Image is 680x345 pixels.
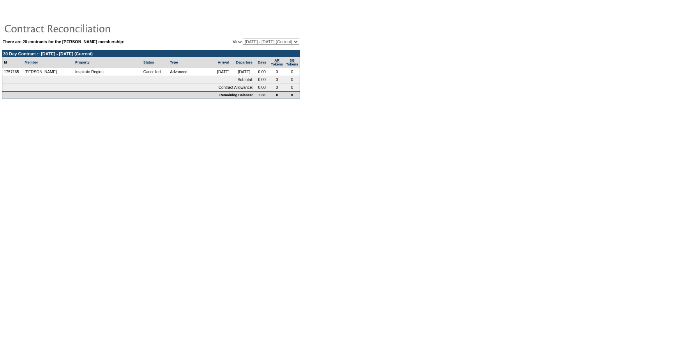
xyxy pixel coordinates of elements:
[2,91,254,99] td: Remaining Balance:
[213,68,233,76] td: [DATE]
[25,60,38,64] a: Member
[269,76,284,84] td: 0
[3,39,124,44] b: There are 20 contracts for the [PERSON_NAME] membership:
[258,60,266,64] a: Days
[23,68,59,76] td: [PERSON_NAME]
[254,84,269,91] td: 0.00
[218,60,229,64] a: Arrival
[142,68,169,76] td: Cancelled
[284,91,300,99] td: 0
[75,60,90,64] a: Property
[286,58,298,66] a: SGTokens
[269,68,284,76] td: 0
[168,68,213,76] td: Advanced
[269,91,284,99] td: 0
[2,51,300,57] td: 30 Day Contract :: [DATE] - [DATE] (Current)
[254,76,269,84] td: 0.00
[284,84,300,91] td: 0
[2,76,254,84] td: Subtotal:
[2,84,254,91] td: Contract Allowance:
[234,68,254,76] td: [DATE]
[4,20,160,36] img: pgTtlContractReconciliation.gif
[170,60,178,64] a: Type
[194,39,299,45] td: View:
[284,76,300,84] td: 0
[2,68,23,76] td: 1757165
[271,58,283,66] a: ARTokens
[143,60,154,64] a: Status
[284,68,300,76] td: 0
[74,68,142,76] td: Inspirato Region
[254,91,269,99] td: 0.00
[2,57,23,68] td: Id
[254,68,269,76] td: 0.00
[269,84,284,91] td: 0
[236,60,253,64] a: Departure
